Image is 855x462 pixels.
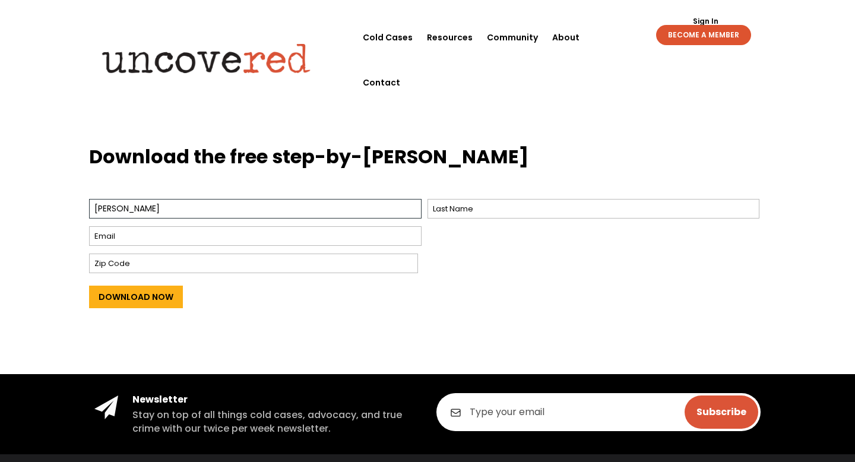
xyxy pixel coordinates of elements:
[487,15,538,60] a: Community
[89,226,422,246] input: Email
[89,286,183,308] input: Download Now
[686,18,725,25] a: Sign In
[89,144,766,176] h3: Download the free step-by-[PERSON_NAME]
[92,35,321,81] img: Uncovered logo
[552,15,579,60] a: About
[89,254,418,273] input: Zip Code
[132,393,419,406] h4: Newsletter
[89,199,422,219] input: First Name
[363,15,413,60] a: Cold Cases
[132,409,419,435] h5: Stay on top of all things cold cases, advocacy, and true crime with our twice per week newsletter.
[436,393,761,431] input: Type your email
[427,199,760,219] input: Last Name
[685,395,758,429] input: Subscribe
[363,60,400,105] a: Contact
[656,25,751,45] a: BECOME A MEMBER
[427,15,473,60] a: Resources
